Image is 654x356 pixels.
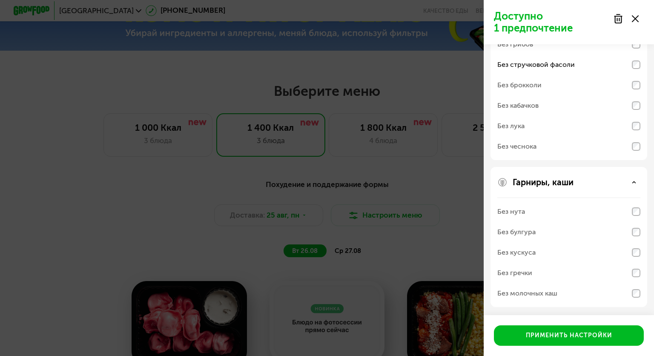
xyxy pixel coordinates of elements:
p: Гарниры, каши [513,177,574,187]
button: Применить настройки [494,325,644,346]
div: Без стручковой фасоли [497,60,575,70]
div: Без молочных каш [497,288,557,299]
div: Без гречки [497,268,532,278]
div: Применить настройки [526,331,612,340]
div: Без нута [497,207,525,217]
div: Без брокколи [497,80,542,90]
div: Без грибов [497,39,533,49]
div: Без лука [497,121,525,131]
div: Без чеснока [497,141,536,152]
div: Без кускуса [497,247,536,258]
div: Без кабачков [497,100,539,111]
p: Доступно 1 предпочтение [494,10,608,34]
div: Без булгура [497,227,536,237]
